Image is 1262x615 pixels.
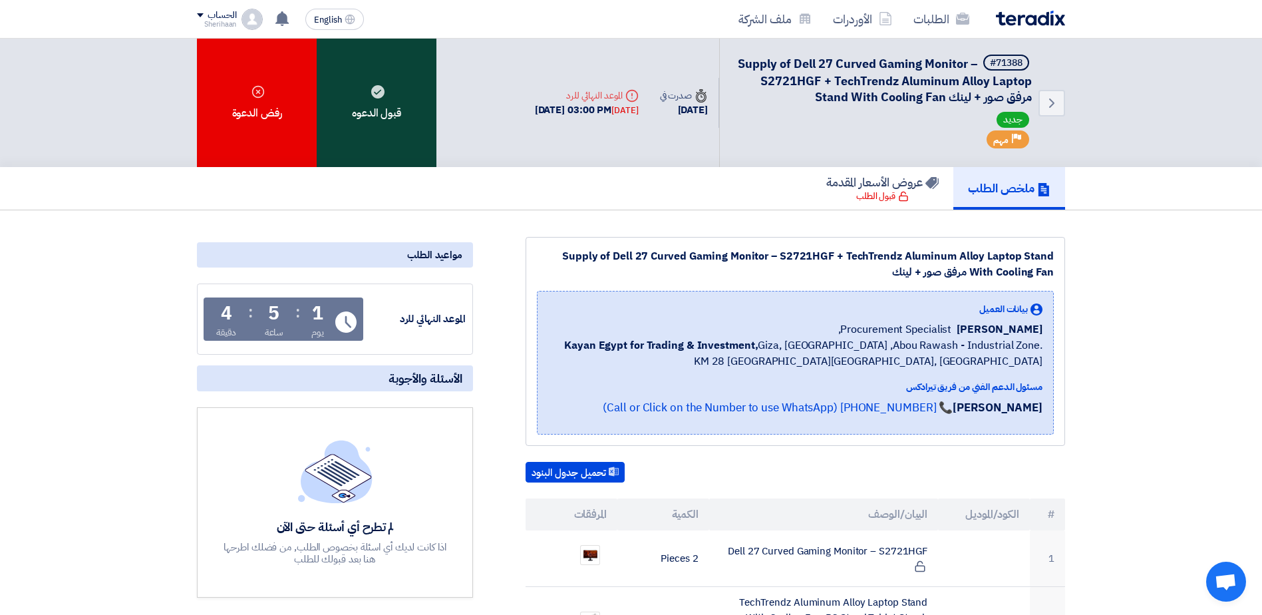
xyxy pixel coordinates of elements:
[222,519,448,534] div: لم تطرح أي أسئلة حتى الآن
[208,10,236,21] div: الحساب
[660,102,708,118] div: [DATE]
[265,325,284,339] div: ساعة
[993,134,1009,146] span: مهم
[564,337,758,353] b: Kayan Egypt for Trading & Investment,
[953,399,1042,416] strong: [PERSON_NAME]
[736,55,1032,105] h5: Supply of Dell 27 Curved Gaming Monitor – S2721HGF + TechTrendz Aluminum Alloy Laptop Stand With ...
[968,180,1050,196] h5: ملخص الطلب
[314,15,342,25] span: English
[248,300,253,324] div: :
[581,548,599,562] img: Dell_1757684766049.png
[838,321,952,337] span: Procurement Specialist,
[1030,530,1065,587] td: 1
[822,3,903,35] a: الأوردرات
[1030,499,1065,530] th: #
[535,89,639,102] div: الموعد النهائي للرد
[241,9,263,30] img: profile_test.png
[197,39,317,167] div: رفض الدعوة
[298,440,373,503] img: empty_state_list.svg
[738,55,1032,106] span: Supply of Dell 27 Curved Gaming Monitor – S2721HGF + TechTrendz Aluminum Alloy Laptop Stand With ...
[366,311,466,327] div: الموعد النهائي للرد
[526,499,617,530] th: المرفقات
[812,167,953,210] a: عروض الأسعار المقدمة قبول الطلب
[953,167,1065,210] a: ملخص الطلب
[537,248,1054,280] div: Supply of Dell 27 Curved Gaming Monitor – S2721HGF + TechTrendz Aluminum Alloy Laptop Stand With ...
[535,102,639,118] div: [DATE] 03:00 PM
[295,300,300,324] div: :
[990,59,1023,68] div: #71388
[709,530,939,587] td: Dell 27 Curved Gaming Monitor – S2721HGF
[996,11,1065,26] img: Teradix logo
[312,304,323,323] div: 1
[617,530,709,587] td: 2 Pieces
[526,462,625,483] button: تحميل جدول البنود
[389,371,462,386] span: الأسئلة والأجوبة
[305,9,364,30] button: English
[938,499,1030,530] th: الكود/الموديل
[311,325,324,339] div: يوم
[728,3,822,35] a: ملف الشركة
[268,304,279,323] div: 5
[197,21,236,28] div: Sherihaan
[957,321,1042,337] span: [PERSON_NAME]
[1206,562,1246,602] div: Open chat
[660,89,708,102] div: صدرت في
[216,325,237,339] div: دقيقة
[603,399,953,416] a: 📞 [PHONE_NUMBER] (Call or Click on the Number to use WhatsApp)
[222,541,448,565] div: اذا كانت لديك أي اسئلة بخصوص الطلب, من فضلك اطرحها هنا بعد قبولك للطلب
[856,190,909,203] div: قبول الطلب
[197,242,473,268] div: مواعيد الطلب
[997,112,1029,128] span: جديد
[317,39,436,167] div: قبول الدعوه
[903,3,980,35] a: الطلبات
[548,380,1042,394] div: مسئول الدعم الفني من فريق تيرادكس
[611,104,638,117] div: [DATE]
[826,174,939,190] h5: عروض الأسعار المقدمة
[709,499,939,530] th: البيان/الوصف
[548,337,1042,369] span: Giza, [GEOGRAPHIC_DATA] ,Abou Rawash - Industrial Zone. KM 28 [GEOGRAPHIC_DATA][GEOGRAPHIC_DATA],...
[617,499,709,530] th: الكمية
[979,302,1028,316] span: بيانات العميل
[221,304,232,323] div: 4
